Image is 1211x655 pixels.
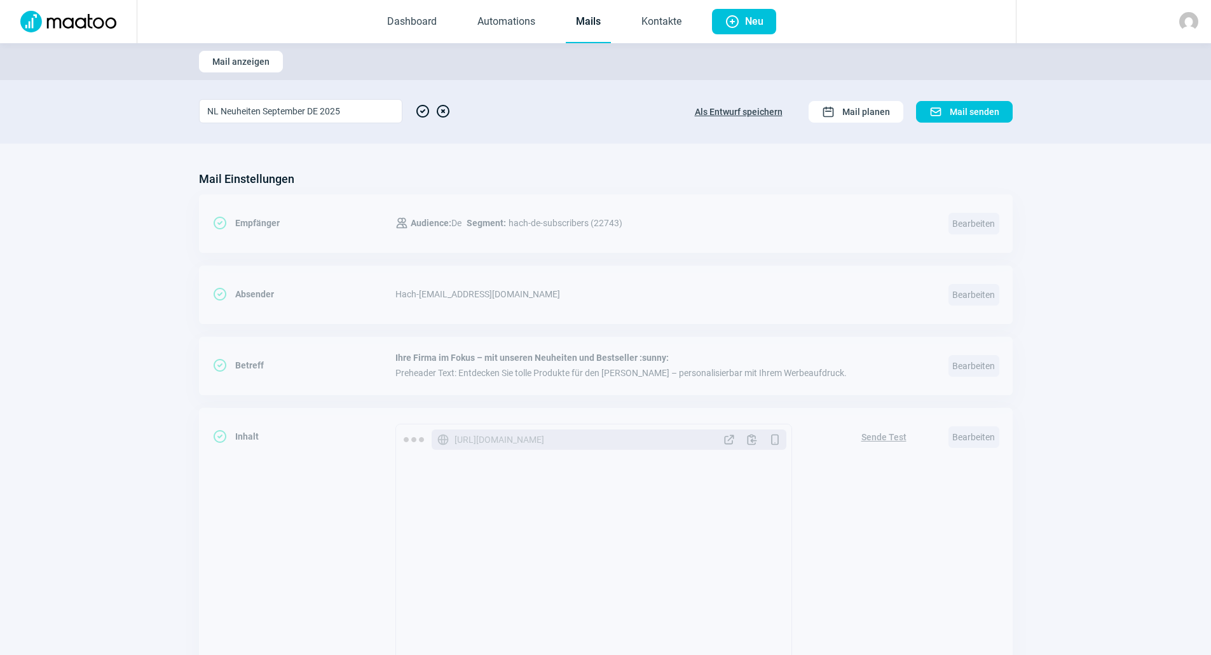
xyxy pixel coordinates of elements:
[695,102,783,122] span: Als Entwurf speichern
[948,284,999,306] span: Bearbeiten
[948,355,999,377] span: Bearbeiten
[948,426,999,448] span: Bearbeiten
[199,169,294,189] h3: Mail Einstellungen
[395,353,933,363] span: Ihre Firma im Fokus – mit unseren Neuheiten und Bestseller :sunny:
[848,424,920,448] button: Sende Test
[745,9,763,34] span: Neu
[395,368,933,378] span: Preheader Text: Entdecken Sie tolle Produkte für den [PERSON_NAME] – personalisierbar mit Ihrem W...
[566,1,611,43] a: Mails
[631,1,692,43] a: Kontakte
[861,427,907,447] span: Sende Test
[212,281,395,307] div: Absender
[455,433,544,446] span: [URL][DOMAIN_NAME]
[916,101,1013,123] button: Mail senden
[212,51,270,72] span: Mail anzeigen
[411,218,451,228] span: Audience:
[842,102,890,122] span: Mail planen
[1179,12,1198,31] img: avatar
[681,101,796,123] button: Als Entwurf speichern
[377,1,447,43] a: Dashboard
[467,1,545,43] a: Automations
[950,102,999,122] span: Mail senden
[948,213,999,234] span: Bearbeiten
[212,210,395,236] div: Empfänger
[809,101,903,123] button: Mail planen
[13,11,124,32] img: Logo
[212,424,395,449] div: Inhalt
[212,353,395,378] div: Betreff
[411,215,462,231] span: De
[199,51,283,72] button: Mail anzeigen
[395,281,933,307] div: Hach - [EMAIL_ADDRESS][DOMAIN_NAME]
[395,210,622,236] div: hach-de-subscribers (22743)
[712,9,776,34] button: Neu
[467,215,506,231] span: Segment:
